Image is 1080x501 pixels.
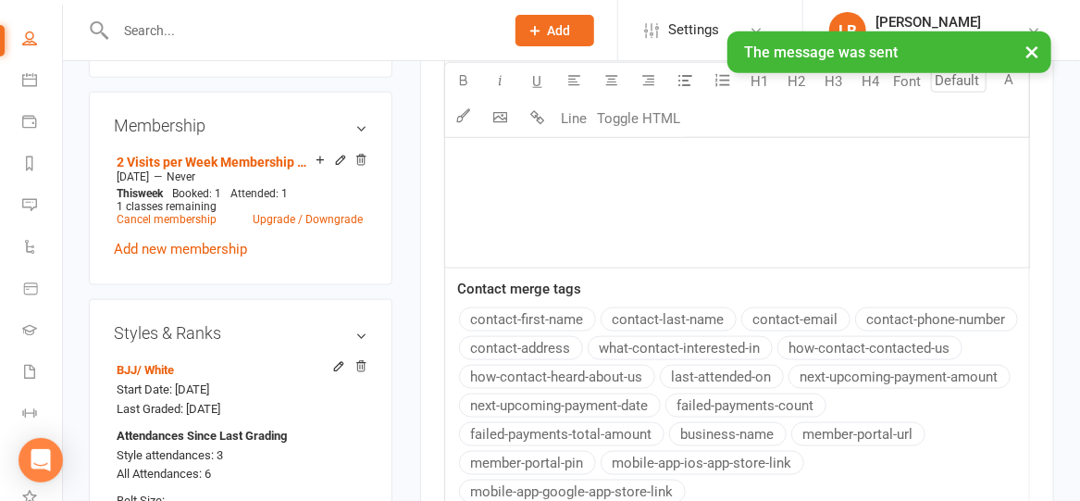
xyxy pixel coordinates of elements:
[875,14,981,31] div: [PERSON_NAME]
[117,402,220,416] span: Last Graded: [DATE]
[459,451,596,475] button: member-portal-pin
[459,307,596,332] button: contact-first-name
[114,241,247,257] a: Add new membership
[253,213,363,226] a: Upgrade / Downgrade
[669,422,787,446] button: business-name
[727,31,1051,73] div: The message was sent
[22,269,64,311] a: Product Sales
[741,62,778,99] button: H1
[991,62,1028,99] button: A
[117,448,223,462] span: Style attendances: 3
[1015,31,1049,71] button: ×
[22,103,64,144] a: Payments
[593,99,686,136] button: Toggle HTML
[117,427,287,446] strong: Attendances Since Last Grading
[117,155,316,169] a: 2 Visits per Week Membership with Weekly Payments (NO LOCK in CONTRACT)
[117,467,211,481] span: All Attendances: 6
[788,365,1011,389] button: next-upcoming-payment-amount
[815,62,852,99] button: H3
[114,117,367,135] h3: Membership
[459,336,583,360] button: contact-address
[117,213,217,226] a: Cancel membership
[112,169,367,184] div: —
[22,19,64,61] a: People
[458,278,582,300] label: Contact merge tags
[459,422,664,446] button: failed-payments-total-amount
[791,422,925,446] button: member-portal-url
[117,187,138,200] span: This
[875,31,981,47] div: The Ironfist Gym
[112,187,168,200] div: week
[110,18,491,44] input: Search...
[852,62,889,99] button: H4
[167,170,195,183] span: Never
[459,365,655,389] button: how-contact-heard-about-us
[114,324,367,343] h3: Styles & Ranks
[22,61,64,103] a: Calendar
[230,187,288,200] span: Attended: 1
[172,187,221,200] span: Booked: 1
[117,200,217,213] span: 1 classes remaining
[668,9,719,51] span: Settings
[855,307,1018,332] button: contact-phone-number
[889,62,926,99] button: Font
[137,363,174,377] span: / White
[533,72,542,89] span: U
[777,336,962,360] button: how-contact-contacted-us
[741,307,850,332] button: contact-email
[117,382,209,396] span: Start Date: [DATE]
[19,438,63,482] div: Open Intercom Messenger
[601,307,737,332] button: contact-last-name
[601,451,804,475] button: mobile-app-ios-app-store-link
[778,62,815,99] button: H2
[22,144,64,186] a: Reports
[829,12,866,49] div: LB
[665,394,826,418] button: failed-payments-count
[117,170,149,183] span: [DATE]
[117,363,174,377] a: BJJ
[556,99,593,136] button: Line
[548,23,571,38] span: Add
[588,336,773,360] button: what-contact-interested-in
[519,62,556,99] button: U
[459,394,661,418] button: next-upcoming-payment-date
[660,365,784,389] button: last-attended-on
[515,15,594,46] button: Add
